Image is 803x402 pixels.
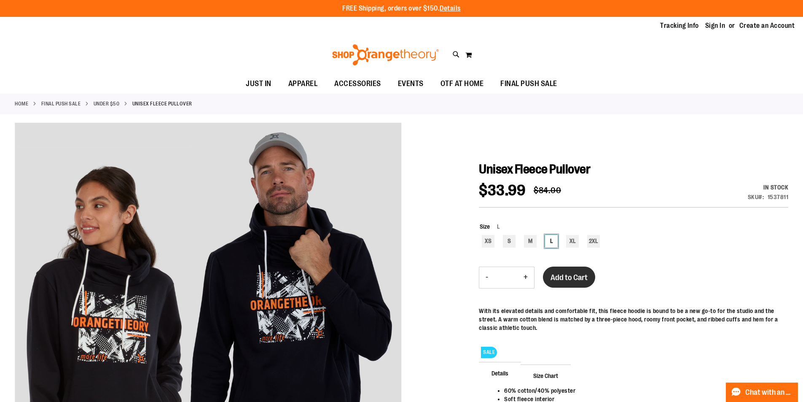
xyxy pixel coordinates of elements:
span: Size [480,223,490,230]
div: M [524,235,537,248]
a: Details [440,5,461,12]
div: L [545,235,558,248]
span: EVENTS [398,74,424,93]
div: With its elevated details and comfortable fit, this fleece hoodie is bound to be a new go-to for ... [479,307,788,332]
a: Tracking Info [660,21,699,30]
div: XL [566,235,579,248]
strong: Unisex Fleece Pullover [132,100,192,108]
strong: SKU [748,194,764,200]
a: Create an Account [739,21,795,30]
span: Size Chart [521,364,571,386]
input: Product quantity [494,267,517,288]
div: S [503,235,516,248]
span: FINAL PUSH SALE [500,74,557,93]
a: FINAL PUSH SALE [41,100,81,108]
span: APPAREL [288,74,318,93]
div: 2XL [587,235,600,248]
span: L [490,223,500,230]
span: SALE [481,347,497,358]
img: Shop Orangetheory [331,44,440,65]
button: Decrease product quantity [479,267,494,288]
button: Chat with an Expert [726,383,798,402]
span: Unisex Fleece Pullover [479,162,590,176]
span: $33.99 [479,182,525,199]
li: 60% cotton/40% polyester [504,386,780,395]
span: $84.00 [534,186,561,195]
a: Home [15,100,28,108]
span: JUST IN [246,74,271,93]
div: Availability [748,183,789,192]
span: OTF AT HOME [440,74,484,93]
button: Increase product quantity [517,267,534,288]
div: XS [482,235,494,248]
button: Add to Cart [543,267,595,288]
a: Under $50 [94,100,120,108]
p: FREE Shipping, orders over $150. [342,4,461,13]
a: Sign In [705,21,725,30]
span: ACCESSORIES [334,74,381,93]
span: Add to Cart [551,273,588,282]
div: 1537811 [768,193,789,201]
span: Chat with an Expert [745,389,793,397]
span: Details [479,362,521,384]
